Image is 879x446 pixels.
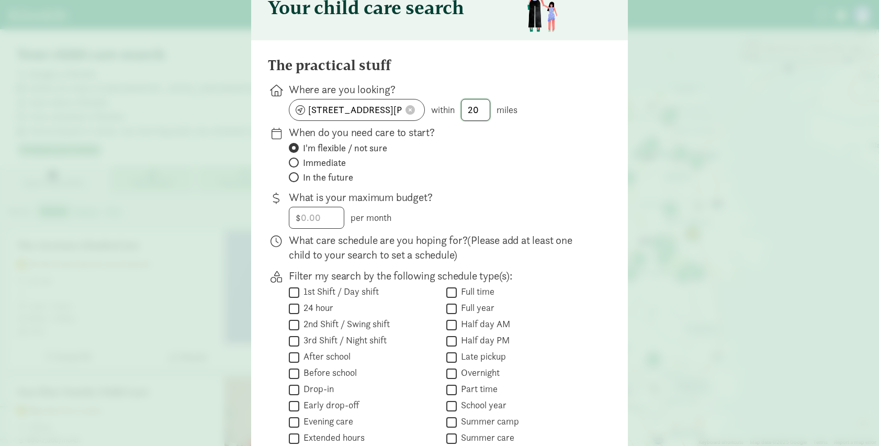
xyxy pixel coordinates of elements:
label: 3rd Shift / Night shift [299,334,387,347]
h4: The practical stuff [268,57,391,74]
label: Late pickup [457,350,506,363]
label: After school [299,350,351,363]
label: Before school [299,366,357,379]
label: 2nd Shift / Swing shift [299,318,390,330]
label: Summer camp [457,415,519,428]
p: When do you need care to start? [289,125,594,140]
span: (Please add at least one child to your search to set a schedule) [289,233,572,262]
input: enter zipcode or address [289,99,424,120]
label: 1st Shift / Day shift [299,285,379,298]
span: I'm flexible / not sure [303,142,387,154]
label: Half day AM [457,318,510,330]
label: Part time [457,383,498,395]
label: Drop-in [299,383,334,395]
span: Immediate [303,157,346,169]
span: In the future [303,171,353,184]
label: Full time [457,285,494,298]
p: Where are you looking? [289,82,594,97]
p: Filter my search by the following schedule type(s): [289,269,594,283]
label: Early drop-off [299,399,359,411]
span: per month [351,211,391,224]
input: 0.00 [289,207,344,228]
label: Extended hours [299,431,365,444]
span: within [431,104,455,116]
p: What is your maximum budget? [289,190,594,205]
label: Evening care [299,415,353,428]
p: What care schedule are you hoping for? [289,233,594,262]
span: miles [497,104,517,116]
label: Full year [457,302,494,314]
label: Half day PM [457,334,510,347]
label: Overnight [457,366,500,379]
label: Summer care [457,431,514,444]
label: School year [457,399,506,411]
label: 24 hour [299,302,333,314]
